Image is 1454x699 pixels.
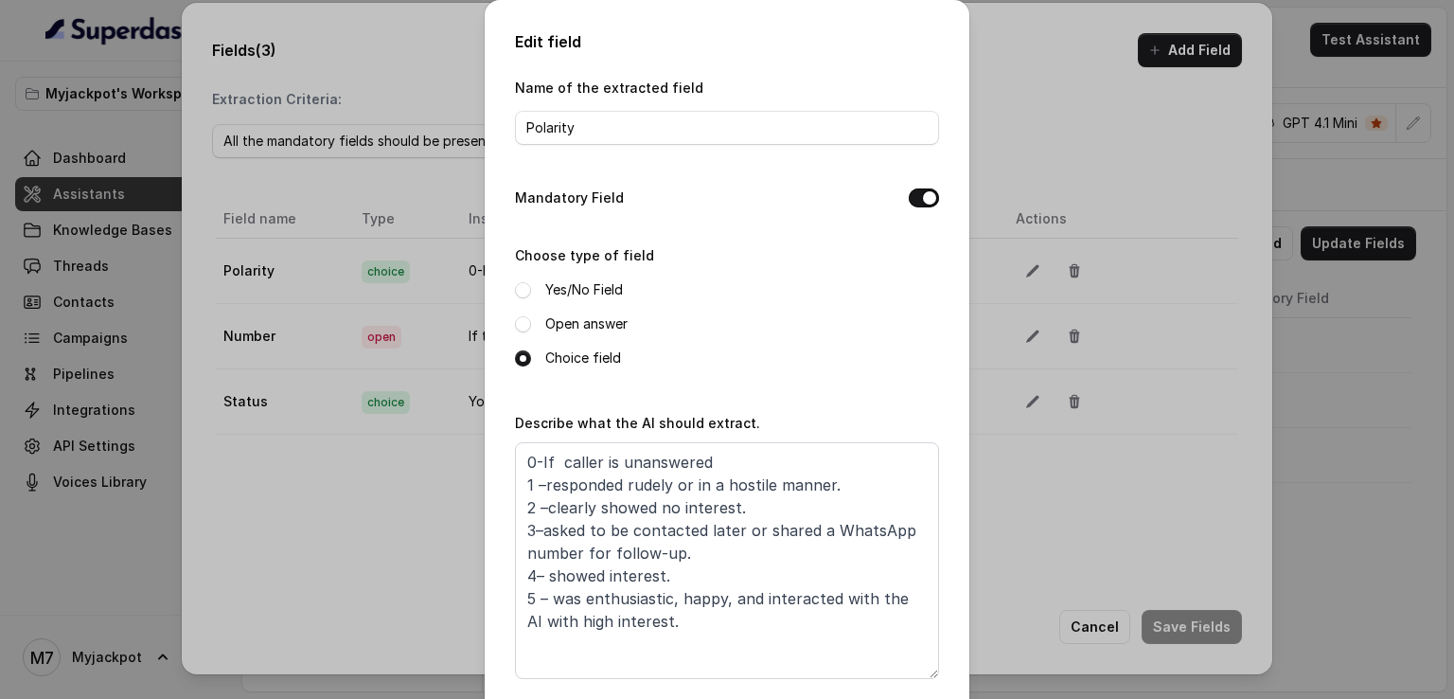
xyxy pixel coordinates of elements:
label: Open answer [545,313,628,335]
label: Yes/No Field [545,278,623,301]
label: Choice field [545,347,621,369]
label: Choose type of field [515,247,654,263]
label: Describe what the AI should extract. [515,415,760,431]
label: Name of the extracted field [515,80,703,96]
label: Mandatory Field [515,187,624,209]
h2: Edit field [515,30,939,53]
textarea: 0-If caller is unanswered 1 –responded rudely or in a hostile manner. 2 –clearly showed no intere... [515,442,939,679]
